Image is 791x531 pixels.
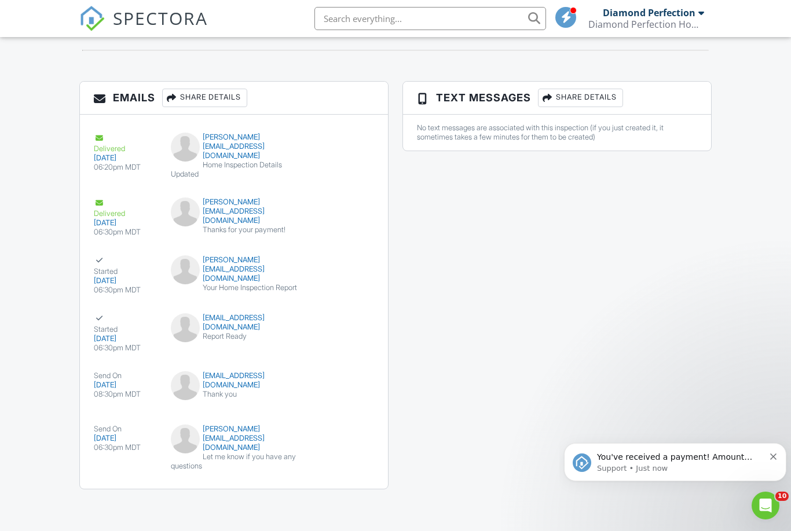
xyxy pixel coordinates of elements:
[80,123,388,188] a: Delivered [DATE] 06:20pm MDT [PERSON_NAME][EMAIL_ADDRESS][DOMAIN_NAME] Home Inspection Details Up...
[171,424,297,452] div: [PERSON_NAME][EMAIL_ADDRESS][DOMAIN_NAME]
[171,225,297,235] div: Thanks for your payment!
[80,188,388,246] a: Delivered [DATE] 06:30pm MDT [PERSON_NAME][EMAIL_ADDRESS][DOMAIN_NAME] Thanks for your payment!
[94,163,157,172] div: 06:20pm MDT
[94,228,157,237] div: 06:30pm MDT
[588,19,704,30] div: Diamond Perfection Home & Property Inspections
[94,443,157,452] div: 06:30pm MDT
[94,313,157,334] div: Started
[171,197,200,226] img: default-user-f0147aede5fd5fa78ca7ade42f37bd4542148d508eef1c3d3ea960f66861d68b.jpg
[171,133,200,162] img: default-user-f0147aede5fd5fa78ca7ade42f37bd4542148d508eef1c3d3ea960f66861d68b.jpg
[94,153,157,163] div: [DATE]
[94,197,157,218] div: Delivered
[417,123,697,142] div: No text messages are associated with this inspection (if you just created it, it sometimes takes ...
[94,424,157,434] div: Send On
[162,89,247,107] div: Share Details
[94,380,157,390] div: [DATE]
[775,492,789,501] span: 10
[94,255,157,276] div: Started
[94,285,157,295] div: 06:30pm MDT
[603,7,695,19] div: Diamond Perfection
[171,255,297,283] div: [PERSON_NAME][EMAIL_ADDRESS][DOMAIN_NAME]
[171,160,297,179] div: Home Inspection Details Updated
[94,371,157,380] div: Send On
[171,424,200,453] img: default-user-f0147aede5fd5fa78ca7ade42f37bd4542148d508eef1c3d3ea960f66861d68b.jpg
[171,255,200,284] img: default-user-f0147aede5fd5fa78ca7ade42f37bd4542148d508eef1c3d3ea960f66861d68b.jpg
[94,334,157,343] div: [DATE]
[403,82,711,115] h3: Text Messages
[80,82,388,115] h3: Emails
[171,313,297,332] div: [EMAIL_ADDRESS][DOMAIN_NAME]
[94,218,157,228] div: [DATE]
[314,7,546,30] input: Search everything...
[79,6,105,31] img: The Best Home Inspection Software - Spectora
[113,6,208,30] span: SPECTORA
[94,276,157,285] div: [DATE]
[80,304,388,362] a: Started [DATE] 06:30pm MDT [EMAIL_ADDRESS][DOMAIN_NAME] Report Ready
[752,492,779,519] iframe: Intercom live chat
[171,452,297,471] div: Let me know if you have any questions
[171,283,297,292] div: Your Home Inspection Report
[94,390,157,399] div: 08:30pm MDT
[94,133,157,153] div: Delivered
[80,246,388,304] a: Started [DATE] 06:30pm MDT [PERSON_NAME][EMAIL_ADDRESS][DOMAIN_NAME] Your Home Inspection Report
[171,332,297,341] div: Report Ready
[171,390,297,399] div: Thank you
[171,313,200,342] img: default-user-f0147aede5fd5fa78ca7ade42f37bd4542148d508eef1c3d3ea960f66861d68b.jpg
[171,197,297,225] div: [PERSON_NAME][EMAIL_ADDRESS][DOMAIN_NAME]
[538,89,623,107] div: Share Details
[94,343,157,353] div: 06:30pm MDT
[559,419,791,500] iframe: Intercom notifications message
[79,16,208,40] a: SPECTORA
[171,371,200,400] img: default-user-f0147aede5fd5fa78ca7ade42f37bd4542148d508eef1c3d3ea960f66861d68b.jpg
[171,371,297,390] div: [EMAIL_ADDRESS][DOMAIN_NAME]
[171,133,297,160] div: [PERSON_NAME][EMAIL_ADDRESS][DOMAIN_NAME]
[94,434,157,443] div: [DATE]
